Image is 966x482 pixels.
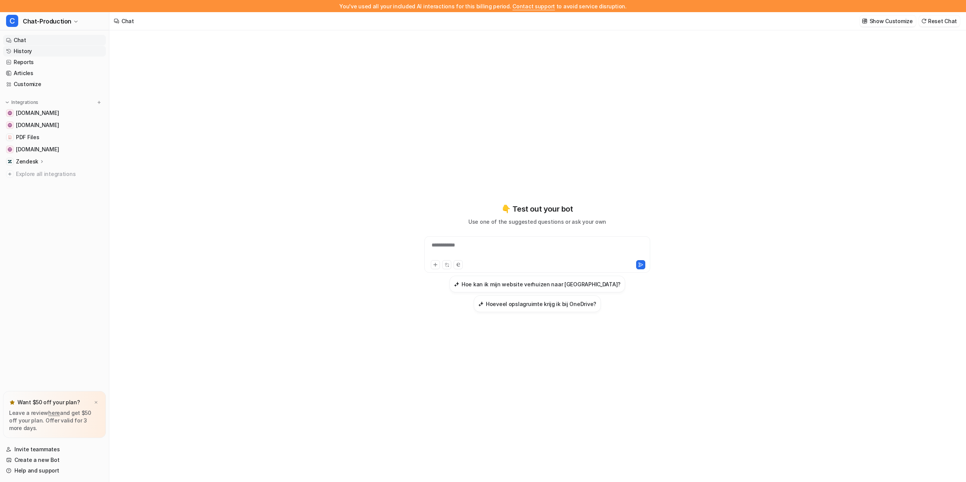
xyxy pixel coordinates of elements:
p: Integrations [11,99,38,105]
h3: Hoe kan ik mijn website verhuizen naar [GEOGRAPHIC_DATA]? [462,280,621,288]
img: x [94,400,98,405]
a: cloud86.io[DOMAIN_NAME] [3,108,106,118]
img: customize [862,18,867,24]
button: Integrations [3,99,41,106]
img: star [9,399,15,405]
a: Invite teammates [3,444,106,455]
a: Create a new Bot [3,455,106,465]
span: Contact support [512,3,555,9]
img: explore all integrations [6,170,14,178]
div: Chat [121,17,134,25]
img: PDF Files [8,135,12,140]
button: Show Customize [860,16,916,27]
button: Reset Chat [919,16,960,27]
a: check86.nl[DOMAIN_NAME] [3,144,106,155]
a: Explore all integrations [3,169,106,179]
p: Leave a review and get $50 off your plan. Offer valid for 3 more days. [9,409,100,432]
a: Chat [3,35,106,46]
img: docs.litespeedtech.com [8,123,12,127]
span: Chat-Production [23,16,71,27]
img: check86.nl [8,147,12,152]
a: docs.litespeedtech.com[DOMAIN_NAME] [3,120,106,130]
a: here [48,410,60,416]
p: Want $50 off your plan? [17,399,80,406]
a: History [3,46,106,57]
button: Hoe kan ik mijn website verhuizen naar Cloud86?Hoe kan ik mijn website verhuizen naar [GEOGRAPHIC... [449,276,625,292]
img: Hoe kan ik mijn website verhuizen naar Cloud86? [454,281,459,287]
a: Customize [3,79,106,89]
a: Help and support [3,465,106,476]
span: PDF Files [16,133,39,141]
span: [DOMAIN_NAME] [16,121,59,129]
a: Articles [3,68,106,79]
h3: Hoeveel opslagruimte krijg ik bij OneDrive? [486,300,596,308]
img: cloud86.io [8,111,12,115]
a: Reports [3,57,106,68]
p: Zendesk [16,158,38,165]
img: Zendesk [8,159,12,164]
p: Use one of the suggested questions or ask your own [468,218,606,226]
span: [DOMAIN_NAME] [16,146,59,153]
button: Hoeveel opslagruimte krijg ik bij OneDrive?Hoeveel opslagruimte krijg ik bij OneDrive? [474,295,601,312]
span: Explore all integrations [16,168,103,180]
p: 👇 Test out your bot [501,203,573,215]
img: reset [921,18,927,24]
img: menu_add.svg [96,100,102,105]
a: PDF FilesPDF Files [3,132,106,143]
span: [DOMAIN_NAME] [16,109,59,117]
p: Show Customize [870,17,913,25]
img: Hoeveel opslagruimte krijg ik bij OneDrive? [478,301,484,307]
img: expand menu [5,100,10,105]
span: C [6,15,18,27]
